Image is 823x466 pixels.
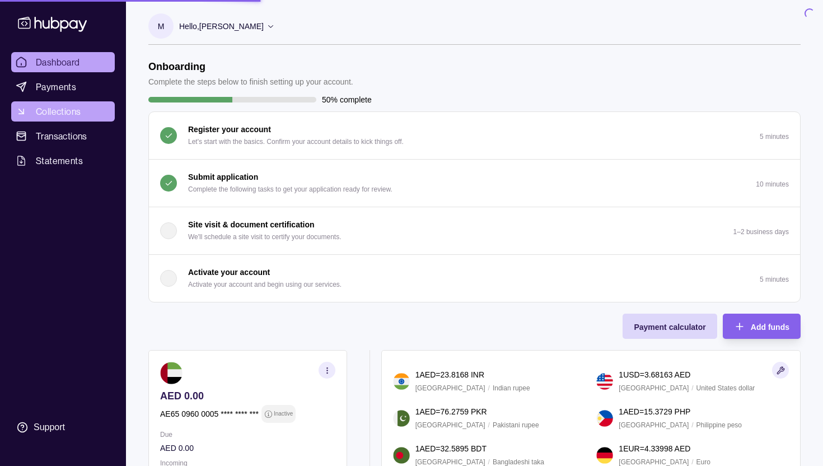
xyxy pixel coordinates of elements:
[188,231,342,243] p: We'll schedule a site visit to certify your documents.
[188,171,258,183] p: Submit application
[322,94,372,106] p: 50% complete
[188,218,315,231] p: Site visit & document certification
[11,77,115,97] a: Payments
[619,442,690,455] p: 1 EUR = 4.33998 AED
[36,129,87,143] span: Transactions
[760,276,789,283] p: 5 minutes
[393,447,410,464] img: bd
[188,123,271,136] p: Register your account
[160,390,335,402] p: AED 0.00
[34,421,65,434] div: Support
[488,382,490,394] p: /
[149,207,800,254] button: Site visit & document certification We'll schedule a site visit to certify your documents.1–2 bus...
[148,60,353,73] h1: Onboarding
[149,255,800,302] button: Activate your account Activate your account and begin using our services.5 minutes
[158,20,165,32] p: M
[188,183,392,195] p: Complete the following tasks to get your application ready for review.
[723,314,801,339] button: Add funds
[149,160,800,207] button: Submit application Complete the following tasks to get your application ready for review.10 minutes
[634,323,705,332] span: Payment calculator
[415,419,485,431] p: [GEOGRAPHIC_DATA]
[149,112,800,159] button: Register your account Let's start with the basics. Confirm your account details to kick things of...
[691,419,693,431] p: /
[619,369,690,381] p: 1 USD = 3.68163 AED
[760,133,789,141] p: 5 minutes
[619,419,689,431] p: [GEOGRAPHIC_DATA]
[36,55,80,69] span: Dashboard
[415,369,484,381] p: 1 AED = 23.8168 INR
[36,80,76,94] span: Payments
[415,442,487,455] p: 1 AED = 32.5895 BDT
[274,408,293,420] p: Inactive
[148,76,353,88] p: Complete the steps below to finish setting up your account.
[493,419,539,431] p: Pakistani rupee
[11,101,115,122] a: Collections
[11,151,115,171] a: Statements
[493,382,530,394] p: Indian rupee
[188,278,342,291] p: Activate your account and begin using our services.
[393,373,410,390] img: in
[36,154,83,167] span: Statements
[11,52,115,72] a: Dashboard
[488,419,490,431] p: /
[188,266,270,278] p: Activate your account
[619,382,689,394] p: [GEOGRAPHIC_DATA]
[696,382,755,394] p: United States dollar
[393,410,410,427] img: pk
[596,373,613,390] img: us
[179,20,264,32] p: Hello, [PERSON_NAME]
[623,314,717,339] button: Payment calculator
[733,228,789,236] p: 1–2 business days
[160,362,183,384] img: ae
[596,447,613,464] img: de
[596,410,613,427] img: ph
[36,105,81,118] span: Collections
[696,419,742,431] p: Philippine peso
[11,126,115,146] a: Transactions
[188,136,404,148] p: Let's start with the basics. Confirm your account details to kick things off.
[756,180,789,188] p: 10 minutes
[415,382,485,394] p: [GEOGRAPHIC_DATA]
[619,406,690,418] p: 1 AED = 15.3729 PHP
[415,406,487,418] p: 1 AED = 76.2759 PKR
[11,416,115,439] a: Support
[751,323,789,332] span: Add funds
[160,428,335,441] p: Due
[160,442,335,454] p: AED 0.00
[691,382,693,394] p: /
